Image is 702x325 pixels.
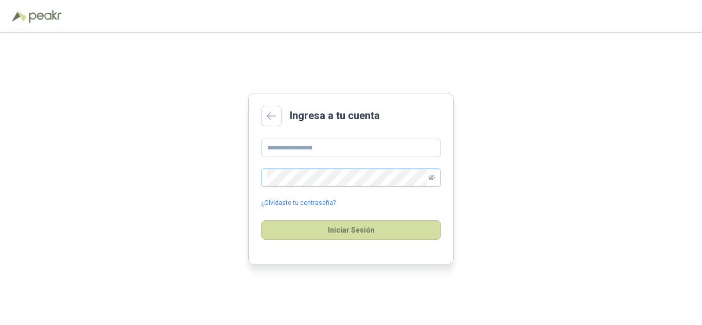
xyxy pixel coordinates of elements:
button: Iniciar Sesión [261,220,441,240]
img: Peakr [29,10,62,23]
h2: Ingresa a tu cuenta [290,108,380,124]
span: eye-invisible [429,175,435,181]
a: ¿Olvidaste tu contraseña? [261,198,336,208]
img: Logo [12,11,27,22]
